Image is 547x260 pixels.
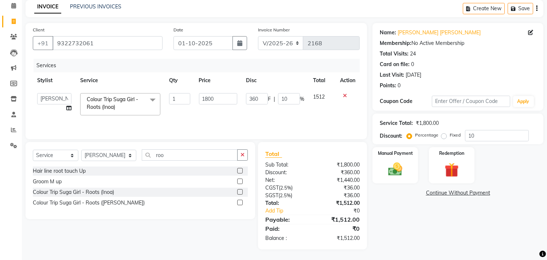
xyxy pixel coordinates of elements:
div: Sub Total: [260,161,313,169]
div: 0 [398,82,401,89]
div: Net: [260,176,313,184]
div: ₹0 [321,207,366,215]
a: INVOICE [34,0,61,14]
div: Discount: [380,132,402,140]
div: Coupon Code [380,97,432,105]
span: CGST [265,184,279,191]
div: ₹0 [313,224,366,233]
div: Points: [380,82,396,89]
a: [PERSON_NAME] [PERSON_NAME] [398,29,481,37]
div: Paid: [260,224,313,233]
div: ₹1,512.00 [313,234,366,242]
span: SGST [265,192,278,199]
div: ₹1,440.00 [313,176,366,184]
img: _cash.svg [384,161,407,177]
button: +91 [33,36,53,50]
div: Colour Trip Suga Girl - Roots (Inoa) [33,188,114,196]
div: Groom M up [33,178,62,186]
label: Fixed [450,132,461,138]
div: Service Total: [380,119,413,127]
span: Colour Trip Suga Girl - Roots (Inoa) [87,96,138,110]
div: ₹1,800.00 [313,161,366,169]
div: ₹1,800.00 [416,119,439,127]
th: Stylist [33,72,76,89]
div: Total Visits: [380,50,409,58]
a: Add Tip [260,207,321,215]
span: | [274,95,275,103]
div: Total: [260,199,313,207]
div: 0 [411,61,414,68]
div: Last Visit: [380,71,404,79]
div: ( ) [260,192,313,199]
div: 24 [410,50,416,58]
span: 2.5% [280,185,291,191]
input: Search or Scan [142,149,238,161]
div: Discount: [260,169,313,176]
label: Percentage [415,132,438,138]
label: Client [33,27,44,33]
div: ₹1,512.00 [313,215,366,224]
span: F [268,95,271,103]
div: No Active Membership [380,39,536,47]
a: x [115,104,118,110]
div: ( ) [260,184,313,192]
label: Manual Payment [378,150,413,157]
div: Name: [380,29,396,37]
span: % [300,95,304,103]
button: Create New [463,3,505,14]
label: Redemption [439,150,464,157]
th: Price [195,72,242,89]
button: Apply [513,96,534,107]
a: Continue Without Payment [374,189,542,197]
th: Action [336,72,360,89]
input: Search by Name/Mobile/Email/Code [52,36,163,50]
div: ₹36.00 [313,192,366,199]
div: Balance : [260,234,313,242]
th: Service [76,72,165,89]
div: Colour Trip Suga Girl - Roots ([PERSON_NAME]) [33,199,145,207]
div: Hair line root touch Up [33,167,86,175]
input: Enter Offer / Coupon Code [432,96,510,107]
th: Qty [165,72,194,89]
div: ₹360.00 [313,169,366,176]
span: Total [265,150,282,158]
div: Card on file: [380,61,410,68]
label: Invoice Number [258,27,290,33]
div: ₹36.00 [313,184,366,192]
th: Total [309,72,336,89]
div: Payable: [260,215,313,224]
div: ₹1,512.00 [313,199,366,207]
a: PREVIOUS INVOICES [70,3,121,10]
div: [DATE] [406,71,421,79]
button: Save [508,3,533,14]
th: Disc [242,72,309,89]
img: _gift.svg [440,161,463,179]
div: Membership: [380,39,411,47]
label: Date [173,27,183,33]
span: 2.5% [280,192,291,198]
span: 1512 [313,93,325,100]
div: Services [34,59,365,72]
